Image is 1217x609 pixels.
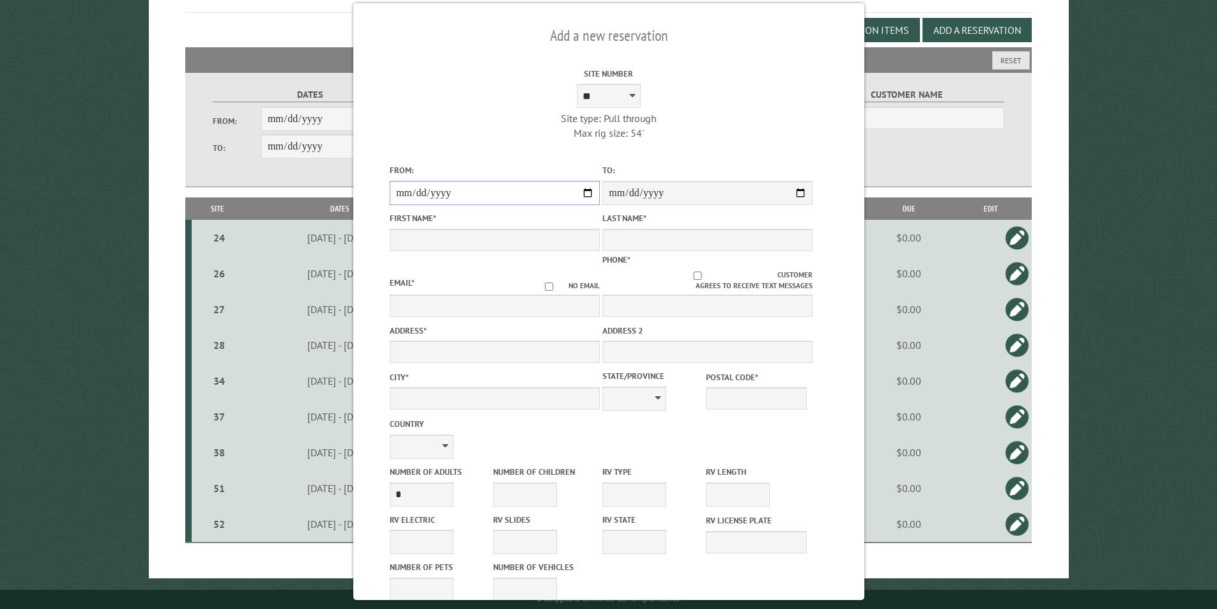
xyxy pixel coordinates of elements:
div: [DATE] - [DATE] [245,231,434,244]
div: 34 [197,374,241,387]
label: Address 2 [602,325,813,337]
label: Customer Name [809,88,1004,102]
label: Number of Vehicles [493,561,594,573]
label: To: [213,142,261,154]
th: Due [868,197,949,220]
button: Reset [992,51,1030,70]
h2: Filters [185,47,1032,72]
label: Postal Code [706,371,807,383]
label: Site Number [503,68,714,80]
td: $0.00 [868,399,949,435]
small: © Campground Commander LLC. All rights reserved. [537,595,681,603]
label: RV Type [602,466,703,478]
label: Number of Children [493,466,594,478]
div: [DATE] - [DATE] [245,446,434,459]
label: From: [390,164,600,176]
th: Site [192,197,243,220]
div: 51 [197,482,241,495]
th: Edit [949,197,1032,220]
button: Edit Add-on Items [810,18,920,42]
td: $0.00 [868,256,949,291]
div: [DATE] - [DATE] [245,374,434,387]
div: Site type: Pull through [503,111,714,125]
label: To: [602,164,813,176]
div: [DATE] - [DATE] [245,303,434,316]
label: RV Slides [493,514,594,526]
input: No email [530,282,569,291]
td: $0.00 [868,327,949,363]
div: 38 [197,446,241,459]
div: 28 [197,339,241,351]
label: From: [213,115,261,127]
label: City [390,371,600,383]
label: Phone [602,254,631,265]
button: Add a Reservation [922,18,1032,42]
td: $0.00 [868,363,949,399]
label: RV Electric [390,514,491,526]
div: 24 [197,231,241,244]
div: 52 [197,518,241,530]
div: 27 [197,303,241,316]
td: $0.00 [868,291,949,327]
label: Last Name [602,212,813,224]
label: Number of Pets [390,561,491,573]
label: First Name [390,212,600,224]
label: Number of Adults [390,466,491,478]
th: Dates [243,197,436,220]
td: $0.00 [868,470,949,506]
td: $0.00 [868,220,949,256]
td: $0.00 [868,506,949,543]
div: 37 [197,410,241,423]
label: State/Province [602,370,703,382]
label: Email [390,277,415,288]
label: No email [530,281,600,291]
label: Customer agrees to receive text messages [602,270,813,291]
div: [DATE] - [DATE] [245,339,434,351]
div: [DATE] - [DATE] [245,410,434,423]
td: $0.00 [868,435,949,470]
input: Customer agrees to receive text messages [617,272,777,280]
div: Max rig size: 54' [503,126,714,140]
div: [DATE] - [DATE] [245,267,434,280]
h2: Add a new reservation [390,24,828,48]
label: Country [390,418,600,430]
div: 26 [197,267,241,280]
div: [DATE] - [DATE] [245,482,434,495]
label: RV License Plate [706,514,807,527]
label: Dates [213,88,408,102]
label: Address [390,325,600,337]
div: [DATE] - [DATE] [245,518,434,530]
label: RV Length [706,466,807,478]
label: RV State [602,514,703,526]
